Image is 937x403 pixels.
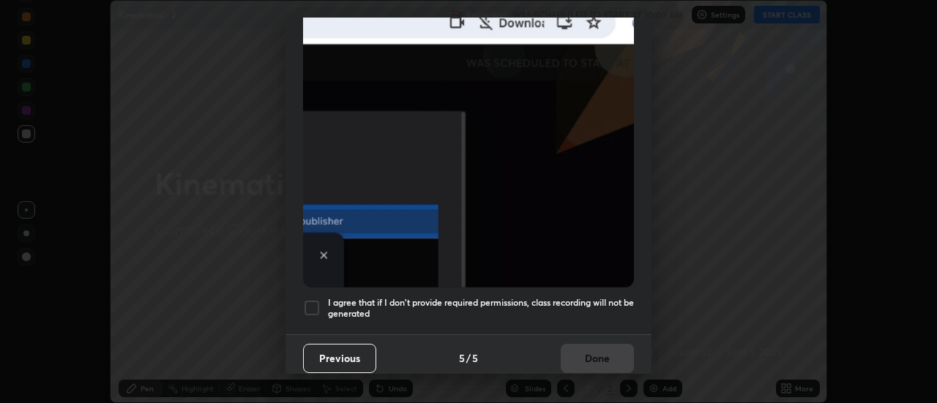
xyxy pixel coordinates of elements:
[459,350,465,366] h4: 5
[466,350,471,366] h4: /
[328,297,634,320] h5: I agree that if I don't provide required permissions, class recording will not be generated
[303,344,376,373] button: Previous
[472,350,478,366] h4: 5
